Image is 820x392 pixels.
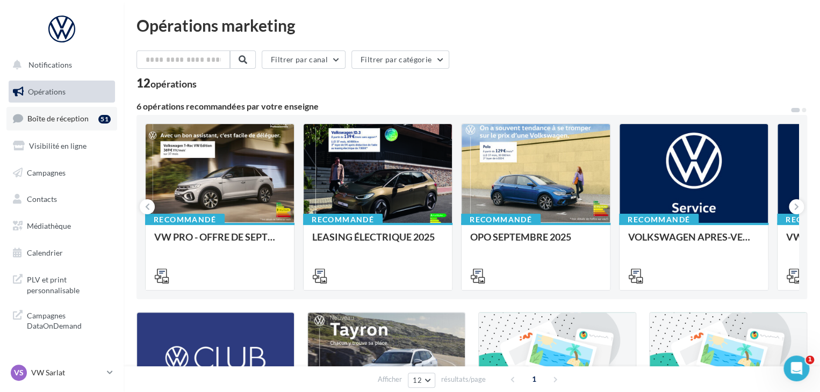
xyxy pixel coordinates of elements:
[28,60,72,69] span: Notifications
[41,300,150,311] button: Marquer comme terminée
[413,376,422,384] span: 12
[6,135,117,157] a: Visibilité en ligne
[7,4,27,25] button: go back
[6,54,113,76] button: Notifications
[27,308,111,331] span: Campagnes DataOnDemand
[41,188,182,209] div: Renseignez vos informations obligatoires
[154,231,285,253] div: VW PRO - OFFRE DE SEPTEMBRE 25
[41,215,160,235] b: Gérer mon compte >
[27,168,66,177] span: Campagnes
[6,107,117,130] a: Boîte de réception51
[619,214,699,226] div: Recommandé
[11,142,44,154] p: 5 étapes
[27,272,111,295] span: PLV et print personnalisable
[461,214,541,226] div: Recommandé
[41,214,187,248] div: Aller dans l'onglet " ".
[27,221,71,230] span: Médiathèque
[15,81,200,107] div: Suivez ce pas à pas et si besoin, écrivez-nous à
[15,42,200,81] div: Débuter avec les campagnes publicitaires
[41,248,187,278] div: Remplir mes infos
[136,17,807,33] div: Opérations marketing
[6,81,117,103] a: Opérations
[69,117,167,127] div: Service-Client de Digitaleo
[312,231,443,253] div: LEASING ÉLECTRIQUE 2025
[98,115,111,124] div: 51
[6,304,117,336] a: Campagnes DataOnDemand
[6,188,117,210] a: Contacts
[6,242,117,264] a: Calendrier
[150,79,197,89] div: opérations
[41,256,135,278] a: Remplir mes infos
[41,329,182,339] div: Renseignez un moyen de paiement
[783,355,809,381] iframe: Intercom live chat
[31,367,103,378] p: VW Sarlat
[131,142,204,154] p: Environ 12 minutes
[29,141,87,150] span: Visibilité en ligne
[6,215,117,237] a: Médiathèque
[470,231,601,253] div: OPO SEPTEMBRE 2025
[27,114,89,123] span: Boîte de réception
[441,374,486,384] span: résultats/page
[303,214,383,226] div: Recommandé
[136,102,790,111] div: 6 opérations recommandées par votre enseigne
[27,248,63,257] span: Calendrier
[28,87,66,96] span: Opérations
[48,113,65,130] img: Profile image for Service-Client
[6,268,117,300] a: PLV et print personnalisable
[526,371,543,388] span: 1
[351,50,449,69] button: Filtrer par catégorie
[805,355,814,364] span: 1
[136,77,197,89] div: 12
[47,95,197,105] a: [EMAIL_ADDRESS][DOMAIN_NAME]
[262,50,346,69] button: Filtrer par canal
[378,374,402,384] span: Afficher
[145,214,225,226] div: Recommandé
[20,184,195,209] div: 1Renseignez vos informations obligatoires
[27,194,57,204] span: Contacts
[20,325,195,342] div: 2Renseignez un moyen de paiement
[9,362,115,383] a: VS VW Sarlat
[189,5,208,24] div: Fermer
[628,231,759,253] div: VOLKSWAGEN APRES-VENTE
[408,373,435,388] button: 12
[14,367,24,378] span: VS
[6,162,117,184] a: Campagnes
[41,226,139,246] b: Informations personnelles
